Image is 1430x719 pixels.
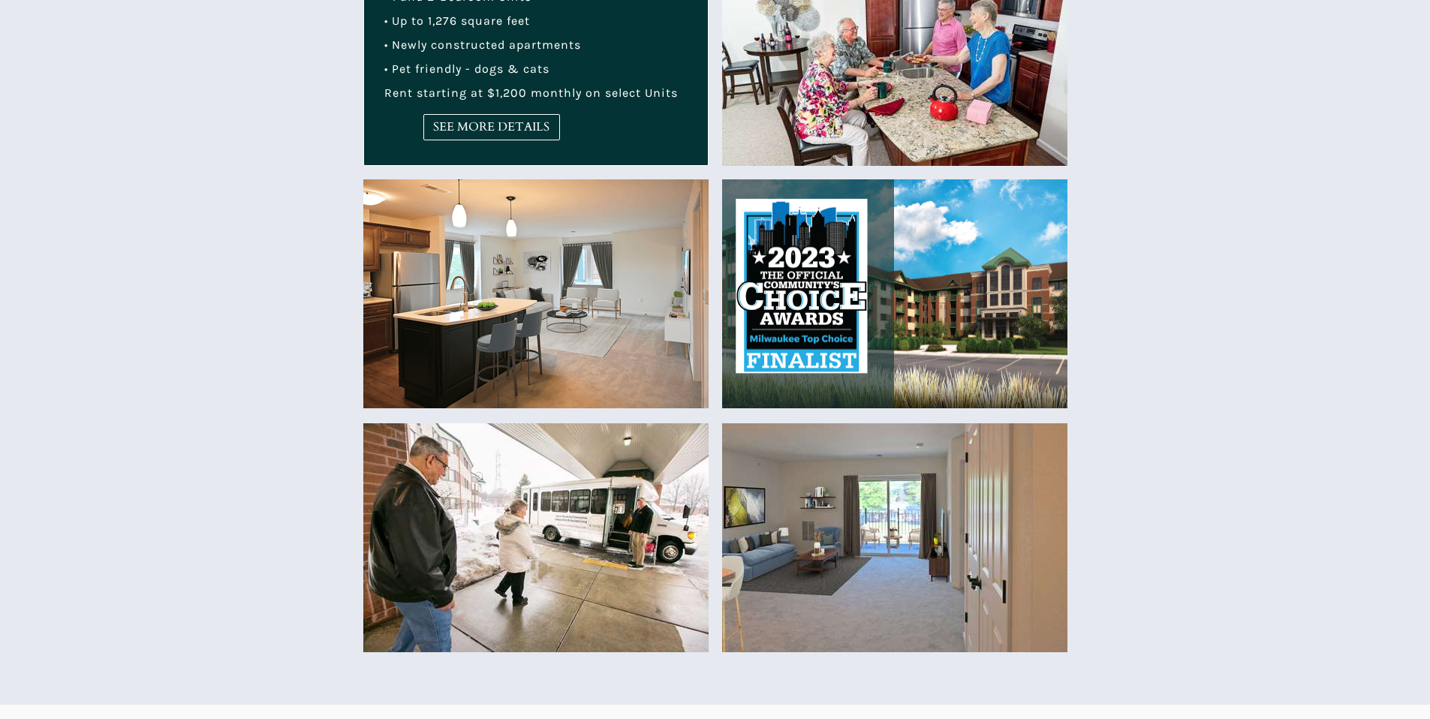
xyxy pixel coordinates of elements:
span: Rent starting at $1,200 monthly on select Units [384,86,678,100]
span: • Up to 1,276 square feet [384,14,530,28]
a: SEE MORE DETAILS [423,114,560,140]
span: • Newly constructed apartments [384,38,581,52]
span: • Pet friendly - dogs & cats [384,62,549,76]
span: SEE MORE DETAILS [424,120,559,134]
